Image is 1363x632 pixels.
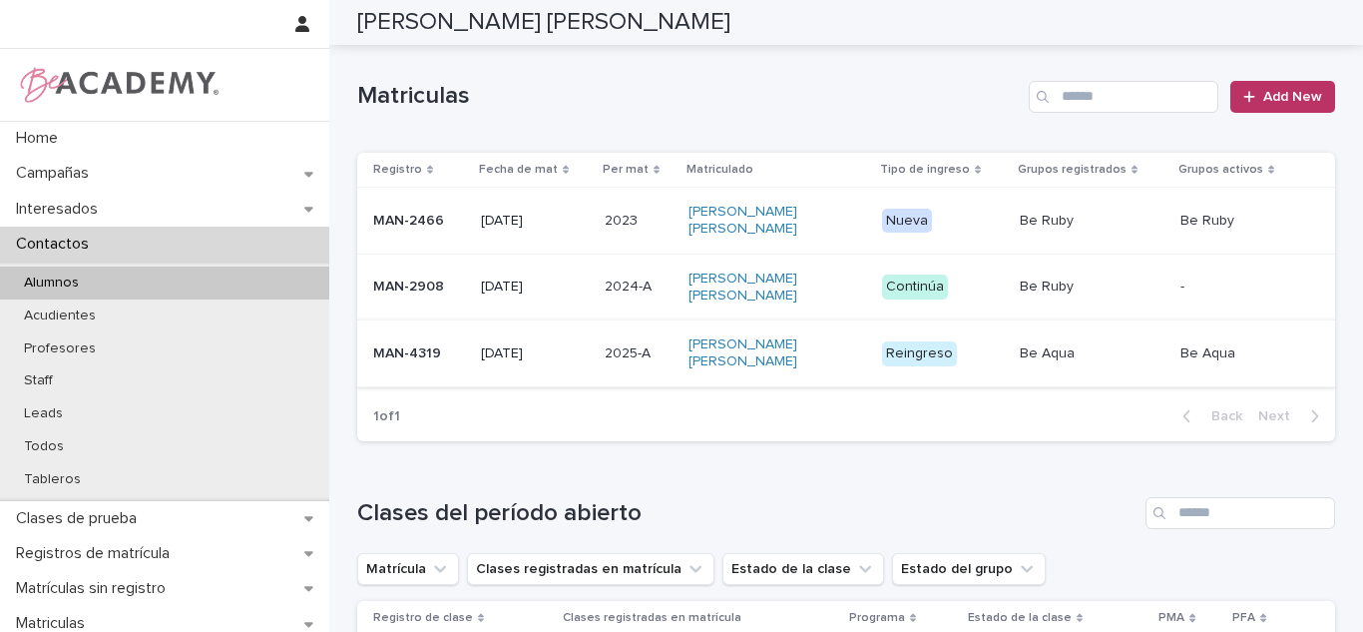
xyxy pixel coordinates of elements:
p: Be Ruby [1180,213,1303,230]
div: Nueva [882,209,932,234]
p: - [1180,279,1303,296]
p: [DATE] [481,279,589,296]
h1: Matriculas [357,82,1021,111]
p: Home [8,129,74,148]
p: 1 of 1 [357,392,416,441]
p: Grupos registrados [1018,159,1127,181]
p: Fecha de mat [479,159,558,181]
a: [PERSON_NAME] [PERSON_NAME] [688,271,831,305]
p: Tableros [8,471,97,488]
p: Profesores [8,340,112,357]
button: Estado de la clase [722,553,884,585]
p: MAN-2466 [373,213,465,230]
input: Search [1029,81,1218,113]
p: Contactos [8,235,105,254]
tr: MAN-4319[DATE]2025-A2025-A [PERSON_NAME] [PERSON_NAME] ReingresoBe AquaBe Aqua [357,320,1335,387]
span: Next [1258,409,1302,423]
p: Estado de la clase [968,607,1072,629]
p: Be Ruby [1020,213,1162,230]
button: Estado del grupo [892,553,1046,585]
p: Matrículas sin registro [8,579,182,598]
p: Grupos activos [1178,159,1263,181]
a: Add New [1230,81,1335,113]
p: Per mat [603,159,649,181]
a: [PERSON_NAME] [PERSON_NAME] [688,336,831,370]
p: [DATE] [481,213,589,230]
p: Matriculado [686,159,753,181]
button: Matrícula [357,553,459,585]
p: Todos [8,438,80,455]
h2: [PERSON_NAME] [PERSON_NAME] [357,8,730,37]
div: Reingreso [882,341,957,366]
button: Back [1166,407,1250,425]
p: Registros de matrícula [8,544,186,563]
button: Next [1250,407,1335,425]
button: Clases registradas en matrícula [467,553,714,585]
p: Tipo de ingreso [880,159,970,181]
span: Back [1199,409,1242,423]
input: Search [1145,497,1335,529]
p: Be Aqua [1180,345,1303,362]
p: [DATE] [481,345,589,362]
p: Registro [373,159,422,181]
p: Be Aqua [1020,345,1162,362]
h1: Clases del período abierto [357,499,1137,528]
tr: MAN-2466[DATE]20232023 [PERSON_NAME] [PERSON_NAME] NuevaBe RubyBe Ruby [357,188,1335,255]
p: Alumnos [8,275,95,292]
span: Add New [1263,90,1322,104]
p: Interesados [8,200,114,219]
div: Continúa [882,275,948,300]
tr: MAN-2908[DATE]2024-A2024-A [PERSON_NAME] [PERSON_NAME] ContinúaBe Ruby- [357,254,1335,320]
p: Registro de clase [373,607,473,629]
p: Campañas [8,164,105,183]
p: 2024-A [605,275,656,296]
p: Programa [849,607,905,629]
p: PFA [1232,607,1255,629]
p: 2025-A [605,341,655,362]
p: 2023 [605,209,642,230]
img: WPrjXfSUmiLcdUfaYY4Q [16,65,221,105]
p: Staff [8,372,69,389]
p: Leads [8,405,79,422]
p: MAN-2908 [373,279,465,296]
p: Clases registradas en matrícula [563,607,741,629]
p: MAN-4319 [373,345,465,362]
p: Acudientes [8,308,112,324]
a: [PERSON_NAME] [PERSON_NAME] [688,204,831,238]
p: PMA [1158,607,1184,629]
p: Be Ruby [1020,279,1162,296]
p: Clases de prueba [8,509,153,528]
